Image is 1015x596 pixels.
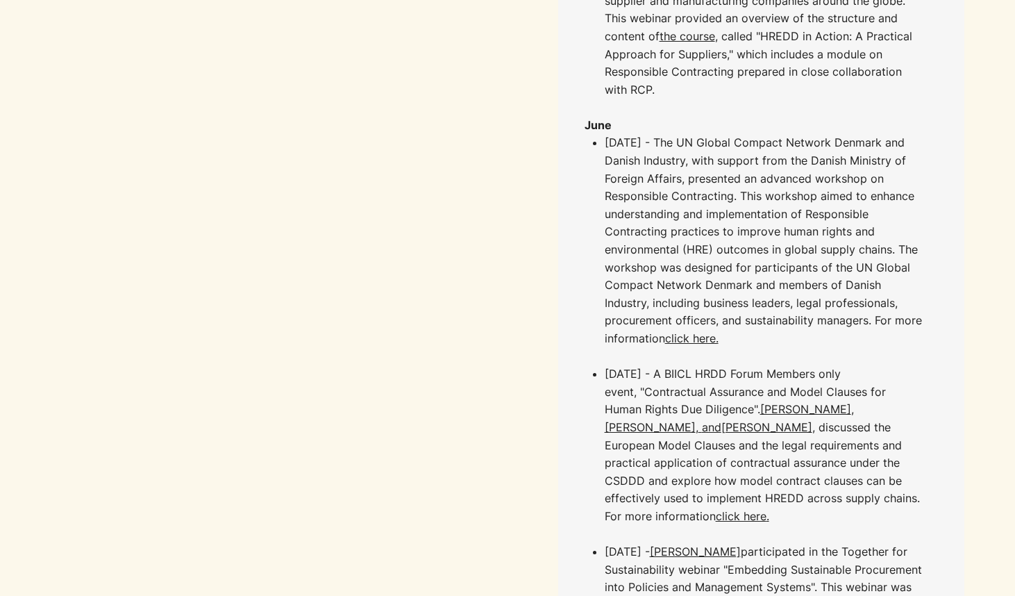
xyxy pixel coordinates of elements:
[760,402,851,416] a: [PERSON_NAME]
[660,29,715,43] a: the course
[605,420,696,434] a: [PERSON_NAME]
[696,420,698,434] a: ,
[766,509,769,523] a: .
[716,509,766,523] a: click here
[665,331,719,345] a: click here.
[721,420,812,434] a: [PERSON_NAME]
[605,134,925,365] p: [DATE] - The UN Global Compact Network Denmark and Danish Industry, with support from the Danish ...
[605,365,925,543] p: [DATE] - A BIICL HRDD Forum Members only event, "Contractual Assurance and Model Clauses for Huma...
[702,420,721,434] a: and
[650,545,741,558] a: [PERSON_NAME]
[585,118,612,132] span: ​June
